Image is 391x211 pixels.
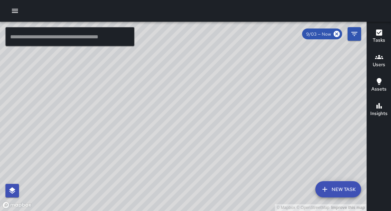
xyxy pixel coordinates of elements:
[302,28,342,39] div: 9/03 — Now
[367,24,391,49] button: Tasks
[373,37,385,44] h6: Tasks
[367,49,391,73] button: Users
[371,85,387,93] h6: Assets
[348,27,361,41] button: Filters
[370,110,388,117] h6: Insights
[367,73,391,98] button: Assets
[373,61,385,69] h6: Users
[302,31,335,37] span: 9/03 — Now
[315,181,361,197] button: New Task
[367,98,391,122] button: Insights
